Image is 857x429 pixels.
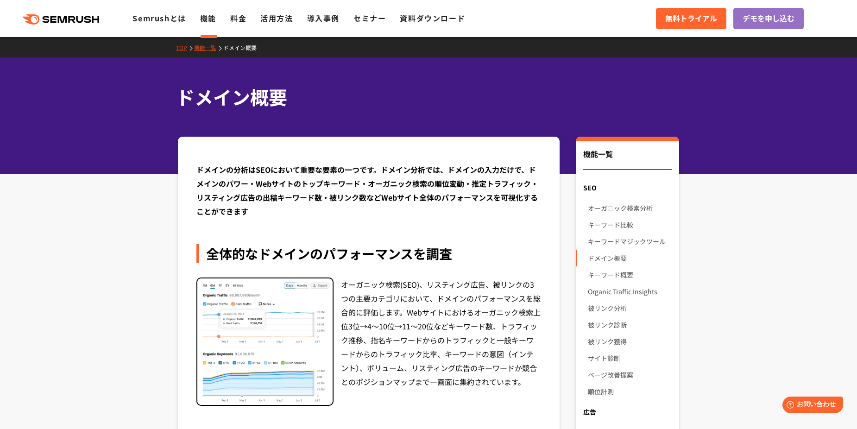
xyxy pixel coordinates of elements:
h1: ドメイン概要 [176,83,672,111]
a: キーワードマジックツール [588,233,672,250]
a: 料金 [230,13,246,24]
a: ドメイン概要 [223,44,264,51]
div: 全体的なドメインのパフォーマンスを調査 [196,244,541,263]
a: 被リンク獲得 [588,333,672,350]
div: 広告 [576,404,679,420]
span: デモを申し込む [743,13,794,25]
a: 被リンク診断 [588,316,672,333]
a: 機能一覧 [194,44,223,51]
div: ドメインの分析はSEOにおいて重要な要素の一つです。ドメイン分析では、ドメインの入力だけで、ドメインのパワー・Webサイトのトップキーワード・オーガニック検索の順位変動・推定トラフィック・リステ... [196,163,541,218]
span: 無料トライアル [665,13,717,25]
a: キーワード比較 [588,216,672,233]
a: オーガニック検索分析 [588,200,672,216]
a: 無料トライアル [656,8,726,29]
div: オーガニック検索(SEO)、リスティング広告、被リンクの3つの主要カテゴリにおいて、ドメインのパフォーマンスを総合的に評価します。Webサイトにおけるオーガニック検索上位3位→4～10位→11～... [341,278,541,406]
a: ページ改善提案 [588,366,672,383]
a: 活用方法 [260,13,293,24]
a: ドメイン概要 [588,250,672,266]
a: Organic Traffic Insights [588,283,672,300]
div: 機能一覧 [583,148,672,170]
a: Semrushとは [132,13,186,24]
a: TOP [176,44,194,51]
a: 資料ダウンロード [400,13,465,24]
div: SEO [576,179,679,196]
a: 被リンク分析 [588,300,672,316]
a: キーワード概要 [588,266,672,283]
a: セミナー [353,13,386,24]
img: 全体的なドメインのパフォーマンスを調査 [197,278,333,405]
iframe: Help widget launcher [775,393,847,419]
a: 順位計測 [588,383,672,400]
a: サイト診断 [588,350,672,366]
a: 導入事例 [307,13,340,24]
a: 機能 [200,13,216,24]
a: デモを申し込む [733,8,804,29]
